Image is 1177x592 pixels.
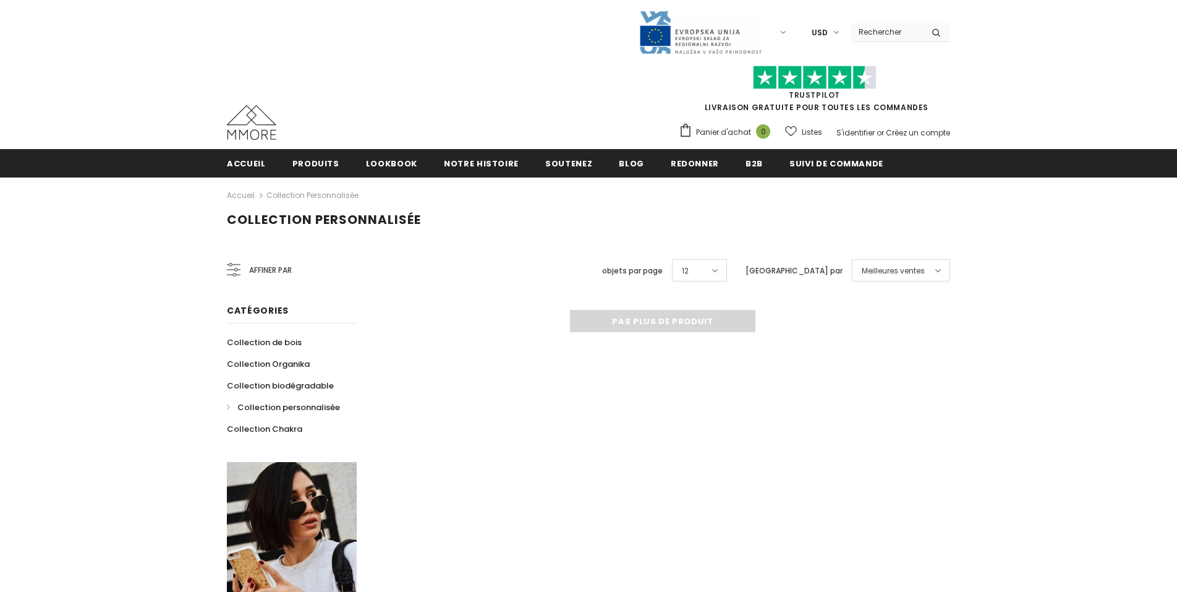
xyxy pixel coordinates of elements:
span: Accueil [227,158,266,169]
input: Search Site [851,23,922,41]
span: Redonner [671,158,719,169]
a: Javni Razpis [639,27,762,37]
label: [GEOGRAPHIC_DATA] par [746,265,843,277]
a: Redonner [671,149,719,177]
a: Suivi de commande [789,149,883,177]
span: Panier d'achat [696,126,751,139]
a: Blog [619,149,644,177]
span: B2B [746,158,763,169]
span: Suivi de commande [789,158,883,169]
span: Produits [292,158,339,169]
span: Affiner par [249,264,292,277]
span: Meilleures ventes [862,265,925,277]
a: soutenez [545,149,592,177]
span: Collection personnalisée [227,211,421,228]
a: Créez un compte [886,127,950,138]
span: Listes [802,126,822,139]
a: TrustPilot [789,90,840,100]
span: Collection de bois [227,337,302,348]
span: LIVRAISON GRATUITE POUR TOUTES LES COMMANDES [679,71,950,113]
span: 12 [682,265,689,277]
span: Catégories [227,304,289,317]
a: B2B [746,149,763,177]
a: Accueil [227,188,255,203]
span: Collection personnalisée [237,401,340,413]
a: Collection biodégradable [227,375,334,397]
a: Accueil [227,149,266,177]
a: Collection de bois [227,332,302,353]
a: Produits [292,149,339,177]
span: Collection Chakra [227,423,302,435]
a: Collection personnalisée [227,397,340,418]
a: Lookbook [366,149,417,177]
a: Collection Organika [227,353,310,375]
img: Javni Razpis [639,10,762,55]
label: objets par page [602,265,663,277]
span: 0 [756,124,770,139]
span: Notre histoire [444,158,519,169]
span: Lookbook [366,158,417,169]
span: or [877,127,884,138]
a: Listes [785,121,822,143]
img: Faites confiance aux étoiles pilotes [753,66,877,90]
span: Collection biodégradable [227,380,334,392]
a: Notre histoire [444,149,519,177]
img: Cas MMORE [227,105,276,140]
a: Collection Chakra [227,418,302,440]
a: Panier d'achat 0 [679,123,776,142]
a: Collection personnalisée [266,190,359,200]
span: Collection Organika [227,358,310,370]
a: S'identifier [836,127,875,138]
span: soutenez [545,158,592,169]
span: USD [812,27,828,39]
span: Blog [619,158,644,169]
